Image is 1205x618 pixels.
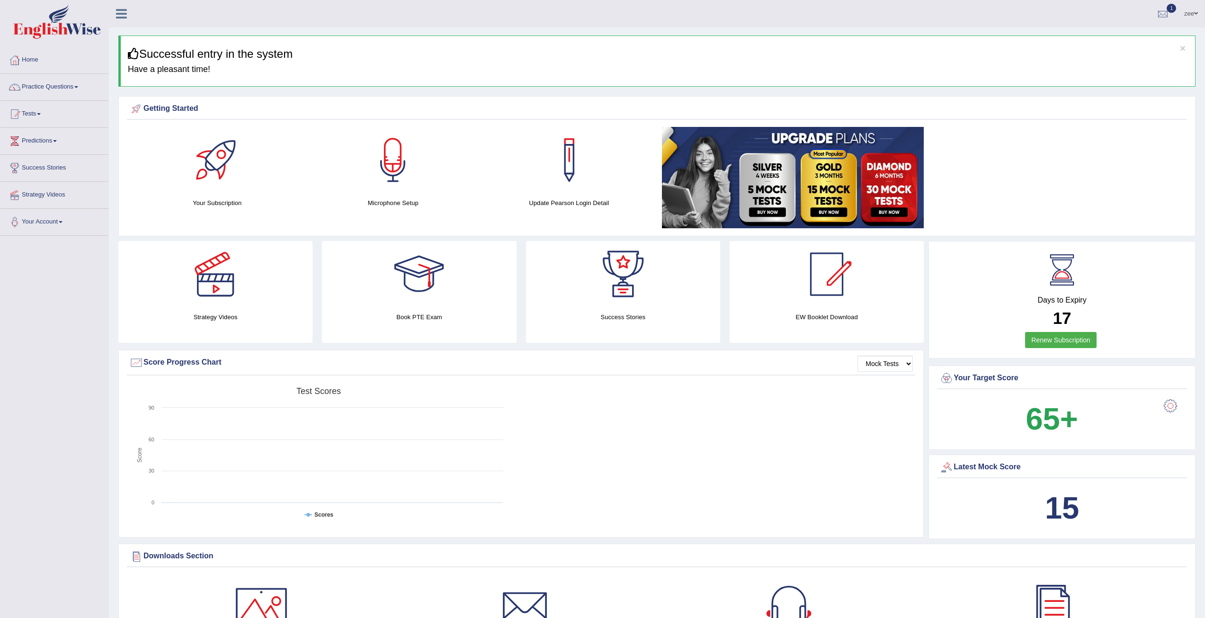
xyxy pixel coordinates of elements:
[134,198,301,208] h4: Your Subscription
[0,101,108,125] a: Tests
[1026,402,1078,436] b: 65+
[0,47,108,71] a: Home
[1180,43,1186,53] button: ×
[1045,491,1079,525] b: 15
[129,102,1185,116] div: Getting Started
[730,312,924,322] h4: EW Booklet Download
[310,198,477,208] h4: Microphone Setup
[0,182,108,206] a: Strategy Videos
[0,74,108,98] a: Practice Questions
[152,500,154,505] text: 0
[322,312,516,322] h4: Book PTE Exam
[118,312,312,322] h4: Strategy Videos
[1053,309,1071,327] b: 17
[0,128,108,152] a: Predictions
[1167,4,1176,13] span: 1
[129,549,1185,564] div: Downloads Section
[314,511,333,518] tspan: Scores
[296,386,341,396] tspan: Test scores
[149,405,154,411] text: 90
[128,65,1188,74] h4: Have a pleasant time!
[136,448,143,463] tspan: Score
[128,48,1188,60] h3: Successful entry in the system
[486,198,652,208] h4: Update Pearson Login Detail
[526,312,720,322] h4: Success Stories
[939,460,1185,475] div: Latest Mock Score
[149,468,154,474] text: 30
[939,371,1185,385] div: Your Target Score
[662,127,924,228] img: small5.jpg
[1025,332,1097,348] a: Renew Subscription
[129,356,913,370] div: Score Progress Chart
[0,209,108,233] a: Your Account
[939,296,1185,305] h4: Days to Expiry
[149,437,154,442] text: 60
[0,155,108,179] a: Success Stories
